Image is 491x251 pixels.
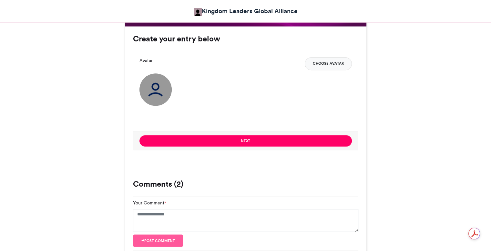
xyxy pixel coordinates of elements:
a: Kingdom Leaders Global Alliance [194,6,298,16]
h3: Comments (2) [133,180,358,188]
button: Post comment [133,235,183,247]
button: Next [139,135,352,147]
button: Choose Avatar [305,57,352,70]
img: Kingdom Leaders Global Alliance [194,8,202,16]
h3: Create your entry below [133,35,358,43]
label: Avatar [139,57,153,64]
img: user_circle.png [139,73,172,106]
label: Your Comment [133,200,166,206]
